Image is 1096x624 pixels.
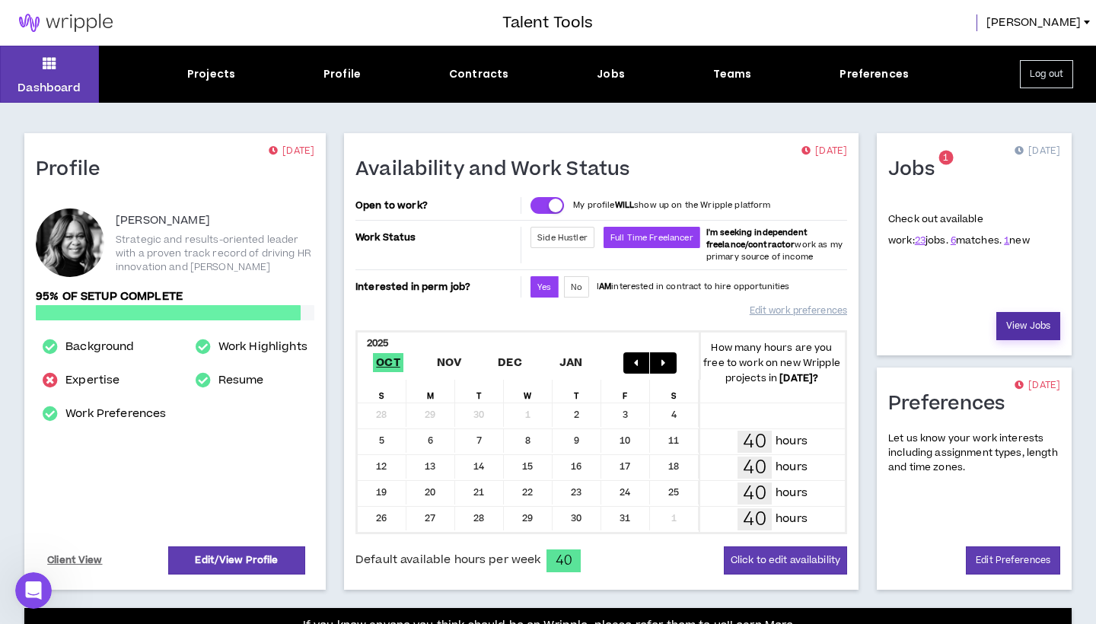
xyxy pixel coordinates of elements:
div: Contracts [449,66,508,82]
a: 23 [915,234,926,247]
p: hours [776,433,808,450]
p: Dashboard [18,80,81,96]
span: [PERSON_NAME] [986,14,1081,31]
p: [DATE] [1015,144,1060,159]
div: Profile [323,66,361,82]
a: Resume [218,371,264,390]
strong: WILL [615,199,635,211]
p: hours [776,511,808,527]
div: T [553,380,601,403]
span: Side Hustler [537,232,588,244]
a: Work Highlights [218,338,307,356]
strong: AM [599,281,611,292]
a: Work Preferences [65,405,166,423]
a: Edit/View Profile [168,546,305,575]
span: new [1004,234,1030,247]
p: [DATE] [801,144,847,159]
a: Background [65,338,134,356]
span: Dec [495,353,525,372]
div: Roseanne N. [36,209,104,277]
div: Projects [187,66,235,82]
p: 95% of setup complete [36,288,314,305]
a: Edit work preferences [750,298,847,324]
div: Teams [713,66,752,82]
div: F [601,380,650,403]
p: I interested in contract to hire opportunities [597,281,790,293]
p: Open to work? [355,199,518,212]
p: hours [776,485,808,501]
span: Oct [373,353,403,372]
h1: Profile [36,158,112,182]
p: [PERSON_NAME] [116,212,210,230]
span: Nov [434,353,465,372]
sup: 1 [938,151,953,165]
span: Yes [537,282,551,293]
p: Check out available work: [888,212,1030,247]
div: S [358,380,406,403]
span: jobs. [915,234,948,247]
p: [DATE] [269,144,314,159]
p: [DATE] [1015,378,1060,393]
span: Default available hours per week [355,552,540,568]
button: Log out [1020,60,1073,88]
div: M [406,380,455,403]
b: 2025 [367,336,389,350]
p: Strategic and results-oriented leader with a proven track record of driving HR innovation and [PE... [116,233,314,274]
p: How many hours are you free to work on new Wripple projects in [699,340,845,386]
button: Click to edit availability [724,546,847,575]
span: No [571,282,582,293]
iframe: Intercom live chat [15,572,52,609]
div: Preferences [840,66,909,82]
b: [DATE] ? [779,371,818,385]
h1: Preferences [888,392,1017,416]
a: Edit Preferences [966,546,1060,575]
b: I'm seeking independent freelance/contractor [706,227,808,250]
p: hours [776,459,808,476]
div: S [650,380,699,403]
div: Jobs [597,66,625,82]
div: W [504,380,553,403]
a: Expertise [65,371,119,390]
span: 1 [943,151,948,164]
h3: Talent Tools [502,11,593,34]
span: work as my primary source of income [706,227,843,263]
p: My profile show up on the Wripple platform [573,199,770,212]
a: 1 [1004,234,1009,247]
span: matches. [951,234,1002,247]
span: Jan [556,353,586,372]
p: Interested in perm job? [355,276,518,298]
a: View Jobs [996,312,1060,340]
h1: Availability and Work Status [355,158,642,182]
p: Let us know your work interests including assignment types, length and time zones. [888,431,1060,476]
div: T [455,380,504,403]
p: Work Status [355,227,518,248]
a: Client View [45,547,105,574]
h1: Jobs [888,158,946,182]
a: 6 [951,234,956,247]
